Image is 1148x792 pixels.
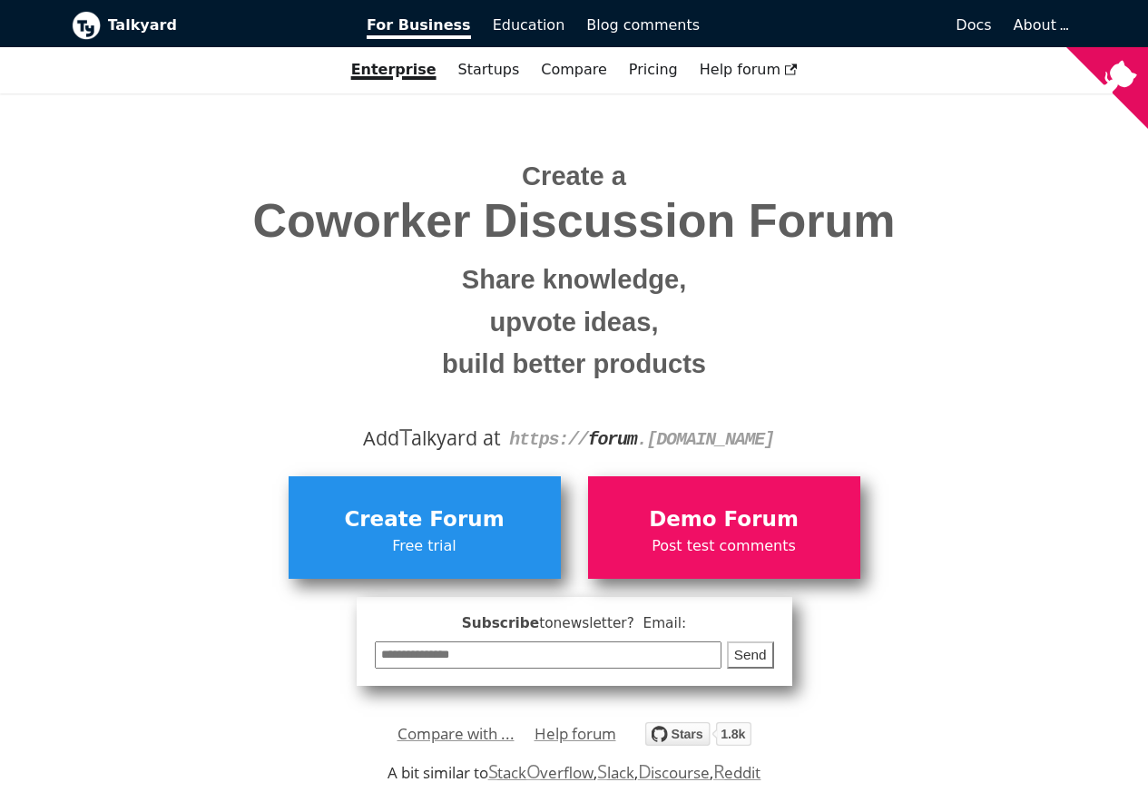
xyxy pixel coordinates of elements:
a: For Business [356,10,482,41]
div: Add alkyard at [85,423,1064,454]
span: S [488,758,498,784]
span: Education [493,16,565,34]
span: Create Forum [298,503,552,537]
span: to newsletter ? Email: [539,615,686,631]
code: https:// . [DOMAIN_NAME] [509,429,774,450]
span: Demo Forum [597,503,851,537]
a: Education [482,10,576,41]
img: talkyard.svg [645,722,751,746]
a: Help forum [689,54,809,85]
span: Help forum [700,61,798,78]
a: Blog comments [575,10,711,41]
a: Help forum [535,720,616,748]
a: Compare with ... [397,720,515,748]
a: Docs [711,10,1003,41]
a: Pricing [618,54,689,85]
b: Talkyard [108,14,342,37]
span: Post test comments [597,534,851,558]
a: Talkyard logoTalkyard [72,11,342,40]
a: Slack [597,762,633,783]
small: build better products [85,343,1064,386]
span: T [399,420,412,453]
span: D [638,758,652,784]
small: upvote ideas, [85,301,1064,344]
a: Enterprise [340,54,447,85]
a: Create ForumFree trial [289,476,561,578]
small: Share knowledge, [85,259,1064,301]
span: Coworker Discussion Forum [85,195,1064,247]
img: Talkyard logo [72,11,101,40]
span: S [597,758,607,784]
a: Reddit [713,762,760,783]
strong: forum [588,429,637,450]
a: StackOverflow [488,762,594,783]
a: Startups [447,54,531,85]
span: O [526,758,541,784]
span: Create a [522,161,626,191]
button: Send [727,641,774,670]
span: For Business [367,16,471,39]
span: Docs [956,16,991,34]
span: Free trial [298,534,552,558]
span: Subscribe [375,612,774,635]
span: Blog comments [586,16,700,34]
a: Compare [541,61,607,78]
a: Demo ForumPost test comments [588,476,860,578]
a: About [1014,16,1066,34]
a: Discourse [638,762,710,783]
a: Star debiki/talkyard on GitHub [645,725,751,751]
span: R [713,758,725,784]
